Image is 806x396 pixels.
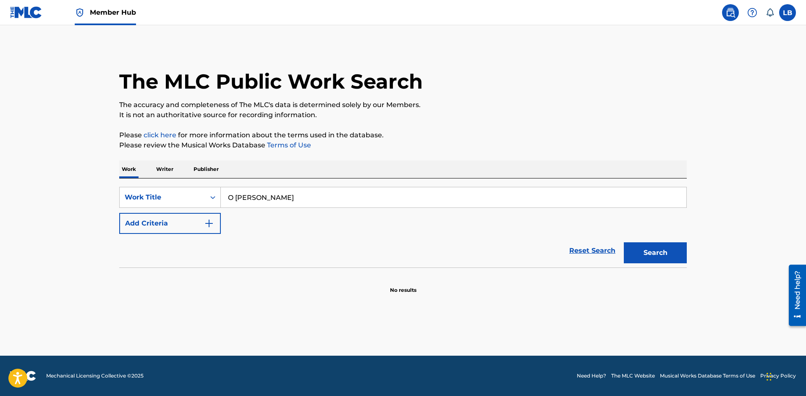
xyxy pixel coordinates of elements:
div: Help [744,4,761,21]
img: 9d2ae6d4665cec9f34b9.svg [204,218,214,228]
p: Writer [154,160,176,178]
button: Add Criteria [119,213,221,234]
button: Search [624,242,687,263]
div: User Menu [779,4,796,21]
form: Search Form [119,187,687,267]
p: Please for more information about the terms used in the database. [119,130,687,140]
a: Terms of Use [265,141,311,149]
img: Top Rightsholder [75,8,85,18]
p: Work [119,160,139,178]
a: click here [144,131,176,139]
h1: The MLC Public Work Search [119,69,423,94]
p: The accuracy and completeness of The MLC's data is determined solely by our Members. [119,100,687,110]
p: No results [390,276,416,294]
a: Reset Search [565,241,620,260]
iframe: Chat Widget [764,356,806,396]
img: search [725,8,735,18]
a: Musical Works Database Terms of Use [660,372,755,380]
div: Drag [767,364,772,389]
p: Publisher [191,160,221,178]
span: Member Hub [90,8,136,17]
a: Need Help? [577,372,606,380]
div: Notifications [766,8,774,17]
img: logo [10,371,36,381]
img: help [747,8,757,18]
div: Work Title [125,192,200,202]
p: Please review the Musical Works Database [119,140,687,150]
a: Public Search [722,4,739,21]
span: Mechanical Licensing Collective © 2025 [46,372,144,380]
p: It is not an authoritative source for recording information. [119,110,687,120]
img: MLC Logo [10,6,42,18]
iframe: Resource Center [782,261,806,330]
a: Privacy Policy [760,372,796,380]
a: The MLC Website [611,372,655,380]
